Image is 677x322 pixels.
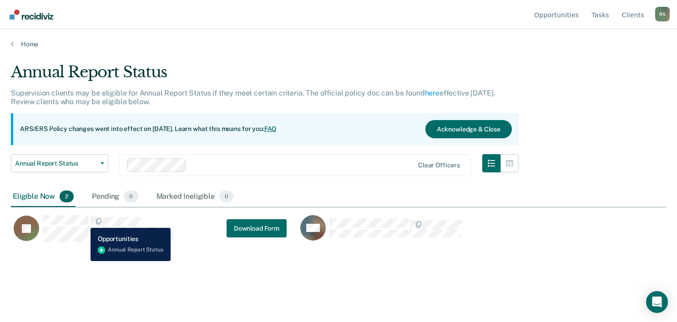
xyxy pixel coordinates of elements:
span: 2 [60,191,74,202]
div: R S [655,7,670,21]
a: Home [11,40,666,48]
span: 0 [124,191,138,202]
a: here [425,89,440,97]
button: Acknowledge & Close [425,120,512,138]
div: Marked Ineligible0 [155,187,236,207]
div: Clear officers [418,161,460,169]
button: Profile dropdown button [655,7,670,21]
p: ARS/ERS Policy changes went into effect on [DATE]. Learn what this means for you: [20,125,277,134]
div: Annual Report Status [11,63,519,89]
a: FAQ [264,125,277,132]
div: Open Intercom Messenger [646,291,668,313]
div: CaseloadOpportunityCell-04310256 [11,215,298,251]
span: Annual Report Status [15,160,97,167]
button: Annual Report Status [11,154,108,172]
img: Recidiviz [10,10,53,20]
div: Eligible Now2 [11,187,76,207]
div: Pending0 [90,187,140,207]
a: Navigate to form link [227,219,287,237]
span: 0 [219,191,233,202]
div: CaseloadOpportunityCell-05782440 [298,215,584,251]
button: Download Form [227,219,287,237]
p: Supervision clients may be eligible for Annual Report Status if they meet certain criteria. The o... [11,89,495,106]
